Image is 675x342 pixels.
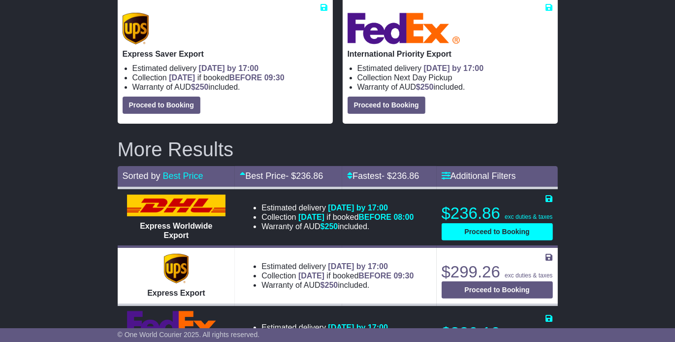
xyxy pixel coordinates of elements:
[328,323,388,332] span: [DATE] by 17:00
[424,64,484,72] span: [DATE] by 17:00
[127,311,225,339] img: FedEx Express: International Economy Export
[261,280,414,290] li: Warranty of AUD included.
[298,272,414,280] span: if booked
[357,64,553,73] li: Estimated delivery
[394,213,414,221] span: 08:00
[261,262,414,271] li: Estimated delivery
[328,262,388,271] span: [DATE] by 17:00
[505,213,552,220] span: exc duties & taxes
[442,281,553,299] button: Proceed to Booking
[394,272,414,280] span: 09:30
[394,73,452,82] span: Next Day Pickup
[392,171,419,181] span: 236.86
[286,171,323,181] span: - $
[163,171,203,181] a: Best Price
[118,138,558,160] h2: More Results
[164,254,189,283] img: UPS (new): Express Export
[132,82,328,92] li: Warranty of AUD included.
[123,13,149,44] img: UPS (new): Express Saver Export
[325,222,338,231] span: 250
[325,281,338,289] span: 250
[123,49,328,59] p: Express Saver Export
[261,222,414,231] li: Warranty of AUD included.
[123,97,200,114] button: Proceed to Booking
[442,204,553,223] p: $236.86
[240,171,323,181] a: Best Price- $236.86
[199,64,259,72] span: [DATE] by 17:00
[348,97,425,114] button: Proceed to Booking
[140,222,212,239] span: Express Worldwide Export
[296,171,323,181] span: 236.86
[357,82,553,92] li: Warranty of AUD included.
[118,331,260,339] span: © One World Courier 2025. All rights reserved.
[264,73,285,82] span: 09:30
[261,203,414,212] li: Estimated delivery
[358,213,391,221] span: BEFORE
[298,272,324,280] span: [DATE]
[169,73,284,82] span: if booked
[442,262,553,282] p: $299.26
[127,195,225,216] img: DHL: Express Worldwide Export
[348,49,553,59] p: International Priority Export
[347,171,419,181] a: Fastest- $236.86
[298,213,414,221] span: if booked
[123,171,161,181] span: Sorted by
[321,281,338,289] span: $
[505,272,552,279] span: exc duties & taxes
[357,73,553,82] li: Collection
[442,171,516,181] a: Additional Filters
[132,73,328,82] li: Collection
[261,323,388,332] li: Estimated delivery
[191,83,209,91] span: $
[328,204,388,212] span: [DATE] by 17:00
[261,212,414,222] li: Collection
[169,73,195,82] span: [DATE]
[416,83,434,91] span: $
[298,213,324,221] span: [DATE]
[358,272,391,280] span: BEFORE
[132,64,328,73] li: Estimated delivery
[229,73,262,82] span: BEFORE
[195,83,209,91] span: 250
[147,289,205,297] span: Express Export
[420,83,434,91] span: 250
[382,171,419,181] span: - $
[348,13,460,44] img: FedEx Express: International Priority Export
[321,222,338,231] span: $
[261,271,414,280] li: Collection
[442,223,553,240] button: Proceed to Booking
